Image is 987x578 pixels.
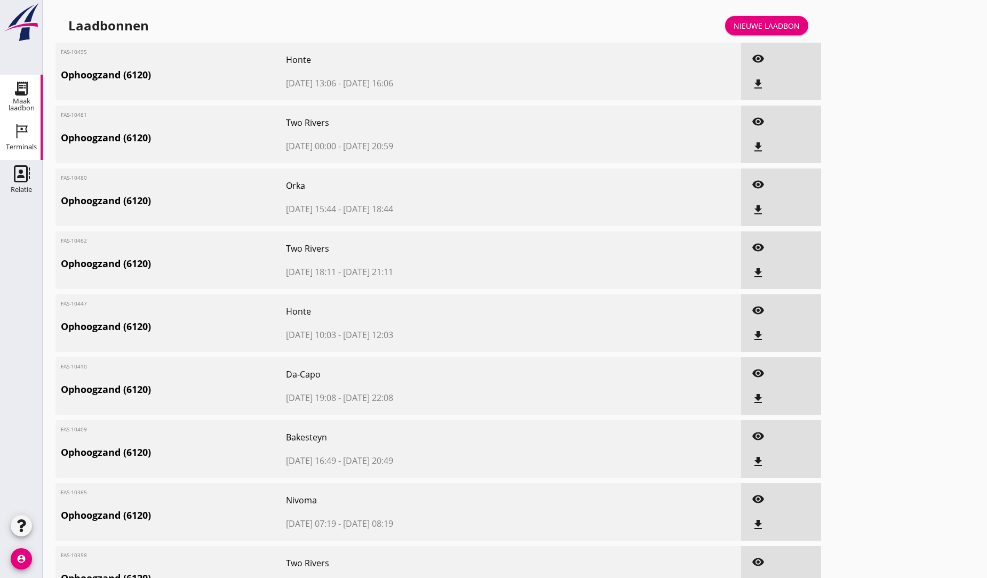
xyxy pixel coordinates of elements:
[286,53,567,66] span: Honte
[286,242,567,255] span: Two Rivers
[61,488,91,496] span: FAS-10365
[11,186,32,193] div: Relatie
[286,517,567,530] span: [DATE] 07:19 - [DATE] 08:19
[752,52,765,65] i: visibility
[752,330,765,342] i: file_download
[61,111,91,119] span: FAS-10481
[61,131,286,145] span: Ophoogzand (6120)
[752,556,765,568] i: visibility
[752,367,765,380] i: visibility
[734,20,800,31] div: Nieuwe laadbon
[11,548,32,569] i: account_circle
[752,78,765,91] i: file_download
[61,194,286,208] span: Ophoogzand (6120)
[61,319,286,334] span: Ophoogzand (6120)
[68,17,149,34] div: Laadbonnen
[286,431,567,444] span: Bakesteyn
[752,518,765,531] i: file_download
[61,48,91,56] span: FAS-10495
[752,430,765,443] i: visibility
[286,454,567,467] span: [DATE] 16:49 - [DATE] 20:49
[6,143,37,150] div: Terminals
[61,300,91,308] span: FAS-10447
[752,304,765,317] i: visibility
[61,237,91,245] span: FAS-10462
[725,16,808,35] a: Nieuwe laadbon
[286,328,567,341] span: [DATE] 10:03 - [DATE] 12:03
[61,426,91,433] span: FAS-10409
[752,455,765,468] i: file_download
[61,382,286,397] span: Ophoogzand (6120)
[286,305,567,318] span: Honte
[752,493,765,505] i: visibility
[2,3,41,42] img: logo-small.a267ee39.svg
[752,267,765,279] i: file_download
[286,203,567,215] span: [DATE] 15:44 - [DATE] 18:44
[61,68,286,82] span: Ophoogzand (6120)
[61,363,91,371] span: FAS-10410
[61,256,286,271] span: Ophoogzand (6120)
[752,204,765,216] i: file_download
[61,174,91,182] span: FAS-10480
[752,392,765,405] i: file_download
[286,140,567,152] span: [DATE] 00:00 - [DATE] 20:59
[752,141,765,154] i: file_download
[286,557,567,569] span: Two Rivers
[61,551,91,559] span: FAS-10358
[286,116,567,129] span: Two Rivers
[61,508,286,523] span: Ophoogzand (6120)
[752,178,765,191] i: visibility
[286,179,567,192] span: Orka
[286,266,567,278] span: [DATE] 18:11 - [DATE] 21:11
[61,445,286,460] span: Ophoogzand (6120)
[286,368,567,381] span: Da-Capo
[286,494,567,507] span: Nivoma
[752,241,765,254] i: visibility
[752,115,765,128] i: visibility
[286,77,567,90] span: [DATE] 13:06 - [DATE] 16:06
[286,391,567,404] span: [DATE] 19:08 - [DATE] 22:08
